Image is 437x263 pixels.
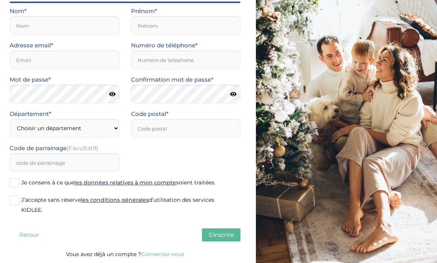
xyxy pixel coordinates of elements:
label: Mot de passe* [10,75,51,85]
label: Code postal* [131,109,168,119]
span: (Facultatif) [67,144,98,152]
label: Adresse email* [10,40,53,50]
label: Confirmation mot de passe* [131,75,213,85]
input: Email [10,50,119,69]
input: Numero de telephone [131,50,241,69]
input: Prénom [131,16,241,35]
button: Retour [10,228,48,241]
span: J’accepte sans réserve d’utilisation des services KIDLEE. [21,196,214,213]
input: code de parrainage [10,153,119,172]
label: Prénom* [131,6,157,16]
a: les conditions générales [81,196,149,203]
label: Code de parrainage [10,143,98,153]
a: Connectez-vous [141,251,184,258]
label: Numéro de téléphone* [131,40,198,50]
a: les données relatives à mon compte [74,179,176,186]
span: S'inscrire [208,231,234,238]
input: Code postal [131,119,241,137]
span: Je consens à ce que soient traitées. [21,179,215,186]
p: Vous avez déjà un compte ? [10,249,240,259]
label: Département* [10,109,51,119]
input: Nom [10,16,119,35]
button: S'inscrire [202,228,240,241]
